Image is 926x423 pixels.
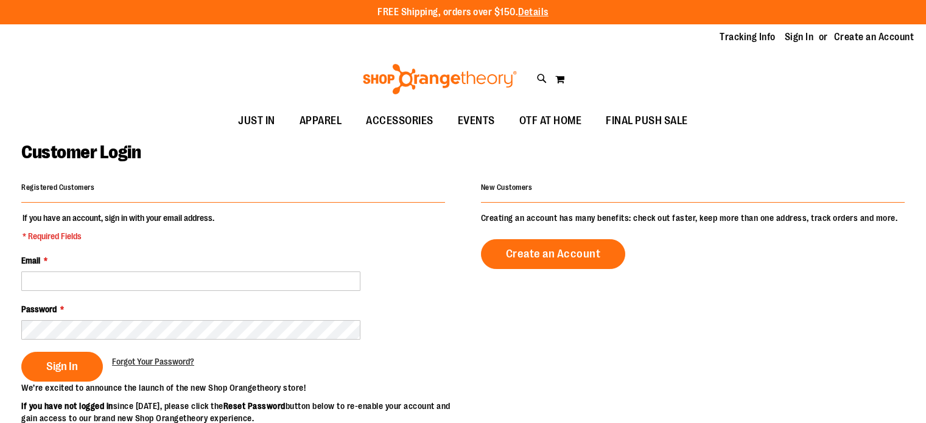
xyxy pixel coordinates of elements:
span: Customer Login [21,142,141,163]
a: APPAREL [287,107,354,135]
span: FINAL PUSH SALE [606,107,688,135]
span: APPAREL [300,107,342,135]
a: FINAL PUSH SALE [594,107,700,135]
p: FREE Shipping, orders over $150. [377,5,549,19]
button: Sign In [21,352,103,382]
strong: If you have not logged in [21,401,113,411]
a: Tracking Info [720,30,776,44]
a: Forgot Your Password? [112,355,194,368]
strong: New Customers [481,183,533,192]
p: Creating an account has many benefits: check out faster, keep more than one address, track orders... [481,212,905,224]
a: Create an Account [481,239,626,269]
span: EVENTS [458,107,495,135]
a: Sign In [785,30,814,44]
span: Password [21,304,57,314]
img: Shop Orangetheory [361,64,519,94]
a: Create an Account [834,30,914,44]
a: OTF AT HOME [507,107,594,135]
span: Forgot Your Password? [112,357,194,366]
span: Create an Account [506,247,601,260]
span: Email [21,256,40,265]
a: EVENTS [446,107,507,135]
span: Sign In [46,360,78,373]
span: JUST IN [238,107,275,135]
strong: Reset Password [223,401,286,411]
p: We’re excited to announce the launch of the new Shop Orangetheory store! [21,382,463,394]
a: JUST IN [226,107,287,135]
strong: Registered Customers [21,183,94,192]
span: ACCESSORIES [366,107,433,135]
a: ACCESSORIES [354,107,446,135]
a: Details [518,7,549,18]
span: OTF AT HOME [519,107,582,135]
span: * Required Fields [23,230,214,242]
legend: If you have an account, sign in with your email address. [21,212,216,242]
